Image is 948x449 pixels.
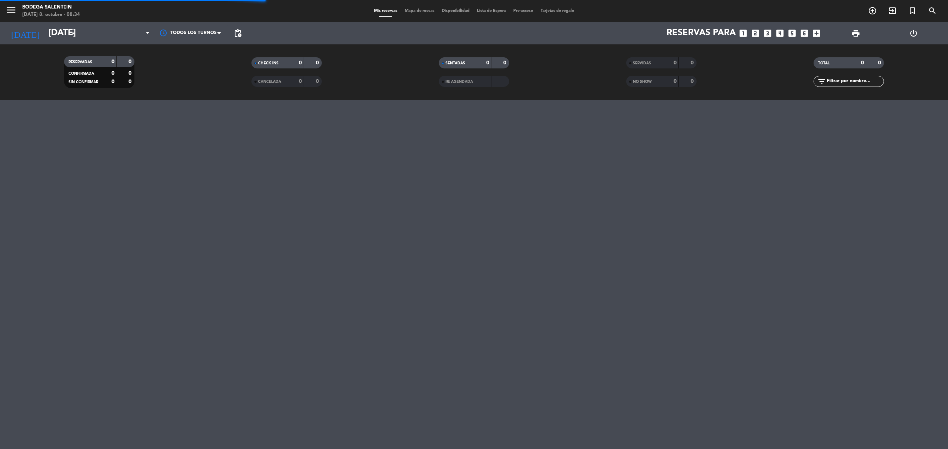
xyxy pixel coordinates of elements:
strong: 0 [691,79,695,84]
span: Tarjetas de regalo [537,9,578,13]
i: looks_3 [763,28,772,38]
i: [DATE] [6,25,45,41]
div: Bodega Salentein [22,4,80,11]
i: exit_to_app [888,6,897,15]
strong: 0 [691,60,695,65]
strong: 0 [128,79,133,84]
span: Reservas para [667,28,736,38]
i: arrow_drop_down [69,29,78,38]
strong: 0 [299,79,302,84]
div: [DATE] 8. octubre - 08:34 [22,11,80,18]
input: Filtrar por nombre... [826,77,884,85]
button: menu [6,4,17,18]
span: CHECK INS [258,61,278,65]
span: RE AGENDADA [445,80,473,84]
i: filter_list [817,77,826,86]
span: Pre-acceso [510,9,537,13]
strong: 0 [861,60,864,65]
span: SERVIDAS [633,61,651,65]
span: Lista de Espera [473,9,510,13]
span: SENTADAS [445,61,465,65]
strong: 0 [316,60,320,65]
span: CANCELADA [258,80,281,84]
strong: 0 [878,60,882,65]
span: Disponibilidad [438,9,473,13]
strong: 0 [316,79,320,84]
span: SIN CONFIRMAR [69,80,98,84]
i: looks_4 [775,28,785,38]
strong: 0 [128,59,133,64]
strong: 0 [128,71,133,76]
i: menu [6,4,17,16]
i: add_circle_outline [868,6,877,15]
strong: 0 [674,60,677,65]
strong: 0 [674,79,677,84]
i: looks_one [738,28,748,38]
i: looks_6 [800,28,809,38]
strong: 0 [111,79,114,84]
i: power_settings_new [909,29,918,38]
i: turned_in_not [908,6,917,15]
span: Mis reservas [370,9,401,13]
i: add_box [812,28,821,38]
i: looks_5 [787,28,797,38]
i: looks_two [751,28,760,38]
strong: 0 [111,71,114,76]
strong: 0 [486,60,489,65]
span: print [851,29,860,38]
strong: 0 [503,60,508,65]
strong: 0 [111,59,114,64]
span: TOTAL [818,61,829,65]
span: pending_actions [233,29,242,38]
span: CONFIRMADA [69,72,94,75]
strong: 0 [299,60,302,65]
div: LOG OUT [885,22,942,44]
span: RESERVADAS [69,60,92,64]
span: NO SHOW [633,80,652,84]
span: Mapa de mesas [401,9,438,13]
i: search [928,6,937,15]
